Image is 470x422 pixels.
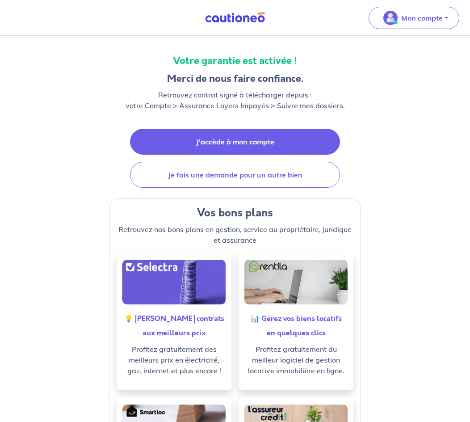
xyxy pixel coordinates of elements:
p: Retrouvez nos bons plans en gestion, service au propriétaire, juridique et assurance [117,224,353,245]
strong: Votre garantie est activée ! [173,54,297,68]
img: good-deals-selectra.alt [122,260,226,304]
img: illu_account_valid_menu.svg [383,11,398,25]
p: Retrouvez contrat signé à télécharger depuis : votre Compte > Assurance Loyers Impayés > Suivre m... [126,89,345,111]
h5: 💡 [PERSON_NAME] contrats aux meilleurs prix [124,312,224,340]
h3: Merci de nous faire confiance. [126,72,345,86]
p: Mon compte [401,13,443,23]
a: J'accède à mon compte [130,129,340,155]
button: illu_account_valid_menu.svgMon compte [369,7,459,29]
p: Profitez gratuitement des meilleurs prix en électricité, gaz, internet et plus encore ! [124,344,224,376]
h5: 📊 Gérez vos biens locatifs en quelques clics [246,312,346,340]
img: Cautioneo [201,12,269,23]
h4: Vos bons plans [117,206,353,220]
a: Je fais une demande pour un autre bien [130,162,340,188]
img: good-deals-rentila.alt [244,260,348,304]
p: Profitez gratuitement du meilleur logiciel de gestion locative immobilière en ligne. [246,344,346,376]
